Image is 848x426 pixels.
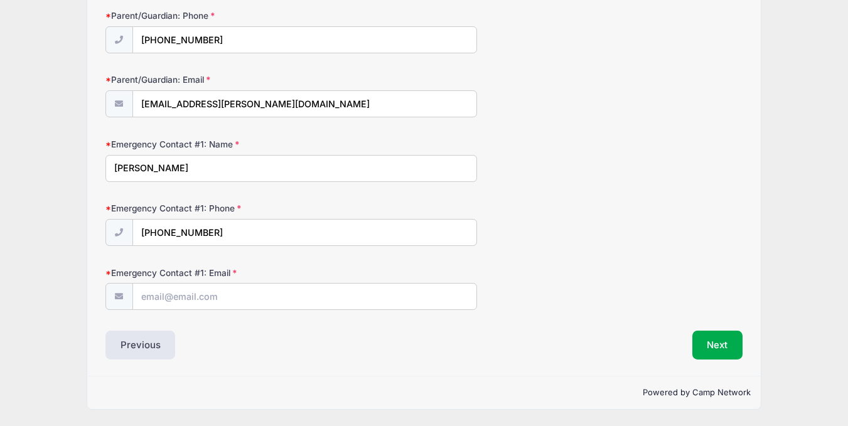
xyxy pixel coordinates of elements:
input: email@email.com [132,90,477,117]
button: Next [692,331,743,359]
p: Powered by Camp Network [97,386,751,399]
label: Parent/Guardian: Email [105,73,318,86]
label: Parent/Guardian: Phone [105,9,318,22]
label: Emergency Contact #1: Phone [105,202,318,215]
input: email@email.com [132,283,477,310]
label: Emergency Contact #1: Email [105,267,318,279]
button: Previous [105,331,176,359]
input: (xxx) xxx-xxxx [132,26,477,53]
input: (xxx) xxx-xxxx [132,219,477,246]
label: Emergency Contact #1: Name [105,138,318,151]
